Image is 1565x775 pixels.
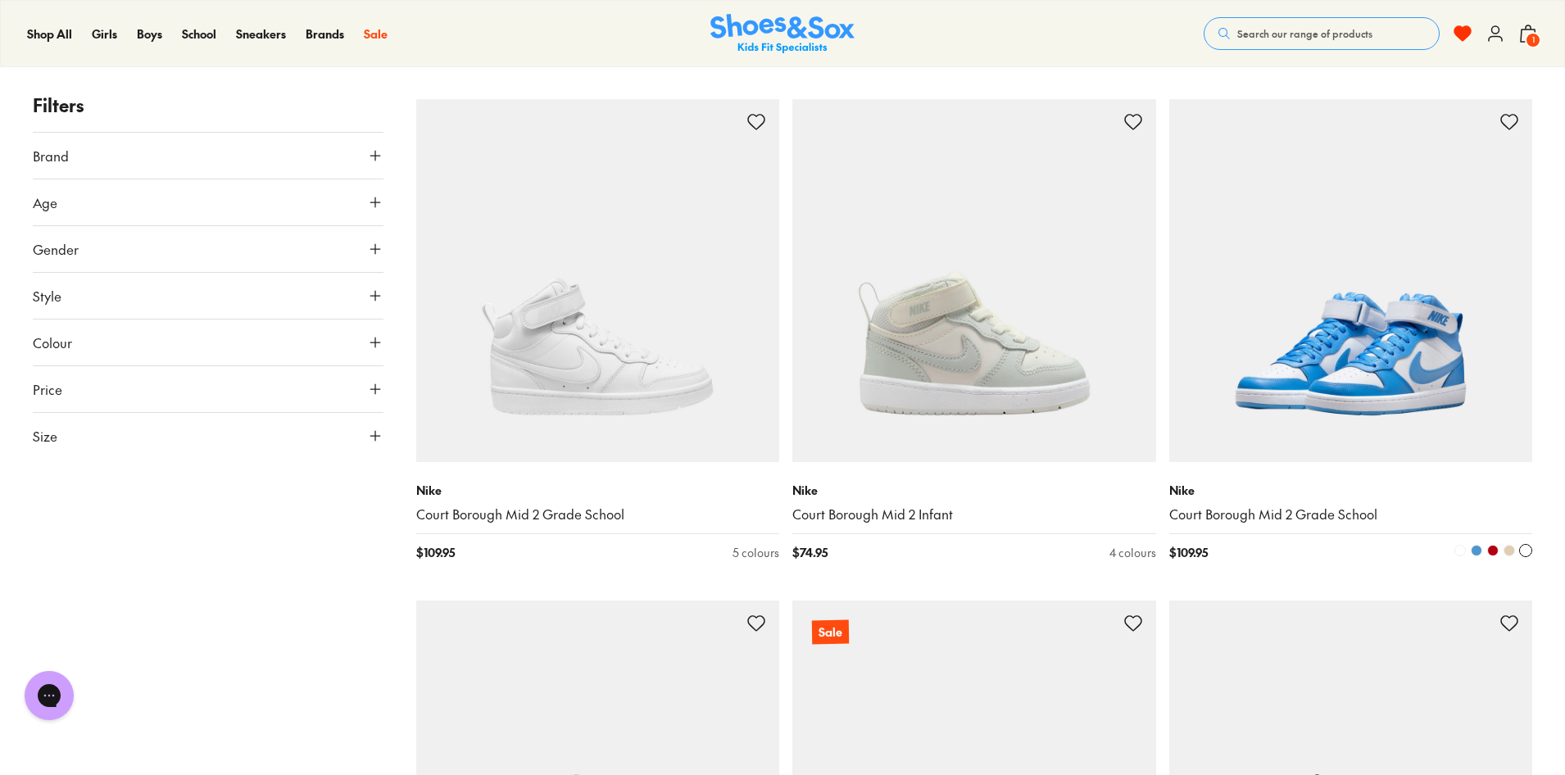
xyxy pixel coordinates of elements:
button: Colour [33,320,383,365]
a: Sale [364,25,388,43]
a: Court Borough Mid 2 Grade School [1169,505,1533,523]
a: Boys [137,25,162,43]
span: $ 109.95 [416,544,455,561]
button: Size [33,413,383,459]
span: School [182,25,216,42]
span: Boys [137,25,162,42]
a: Sneakers [236,25,286,43]
span: Colour [33,333,72,352]
div: 5 colours [733,544,779,561]
iframe: Gorgias live chat messenger [16,665,82,726]
button: Age [33,179,383,225]
a: Shoes & Sox [710,14,855,54]
span: 1 [1525,32,1541,48]
span: Brand [33,146,69,165]
a: Girls [92,25,117,43]
span: Style [33,286,61,306]
button: Search our range of products [1204,17,1440,50]
button: Style [33,273,383,319]
span: Shop All [27,25,72,42]
span: Size [33,426,57,446]
span: Girls [92,25,117,42]
button: Price [33,366,383,412]
button: Brand [33,133,383,179]
p: Nike [416,482,780,499]
div: 4 colours [1109,544,1156,561]
p: Filters [33,92,383,119]
span: Age [33,193,57,212]
p: Sale [812,620,849,645]
span: Brands [306,25,344,42]
span: Search our range of products [1237,26,1372,41]
span: Sneakers [236,25,286,42]
button: 1 [1518,16,1538,52]
a: Shop All [27,25,72,43]
span: Sale [364,25,388,42]
span: Gender [33,239,79,259]
span: $ 109.95 [1169,544,1208,561]
p: Nike [792,482,1156,499]
a: Brands [306,25,344,43]
a: Court Borough Mid 2 Infant [792,505,1156,523]
a: Court Borough Mid 2 Grade School [416,505,780,523]
a: School [182,25,216,43]
button: Gender [33,226,383,272]
span: Price [33,379,62,399]
img: SNS_Logo_Responsive.svg [710,14,855,54]
p: Nike [1169,482,1533,499]
span: $ 74.95 [792,544,828,561]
